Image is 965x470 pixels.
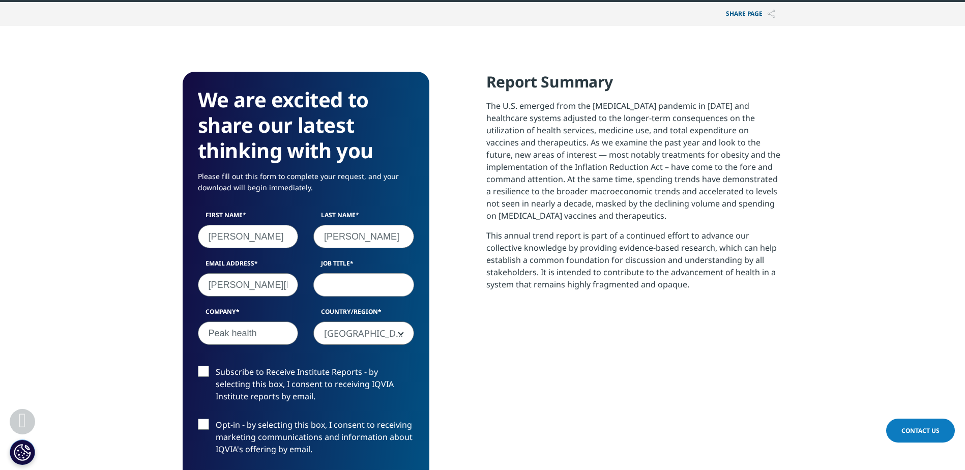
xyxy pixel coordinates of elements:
[718,2,783,26] button: Share PAGEShare PAGE
[768,10,775,18] img: Share PAGE
[486,100,783,229] p: The U.S. emerged from the [MEDICAL_DATA] pandemic in [DATE] and healthcare systems adjusted to th...
[198,211,299,225] label: First Name
[886,419,955,443] a: Contact Us
[313,307,414,321] label: Country/Region
[313,211,414,225] label: Last Name
[198,171,414,201] p: Please fill out this form to complete your request, and your download will begin immediately.
[486,229,783,298] p: This annual trend report is part of a continued effort to advance our collective knowledge by pro...
[198,307,299,321] label: Company
[313,259,414,273] label: Job Title
[901,426,940,435] span: Contact Us
[198,87,414,163] h3: We are excited to share our latest thinking with you
[718,2,783,26] p: Share PAGE
[198,419,414,461] label: Opt-in - by selecting this box, I consent to receiving marketing communications and information a...
[10,439,35,465] button: Cookies Settings
[486,72,783,100] h4: Report Summary
[198,366,414,408] label: Subscribe to Receive Institute Reports - by selecting this box, I consent to receiving IQVIA Inst...
[313,321,414,345] span: United States
[198,259,299,273] label: Email Address
[314,322,414,345] span: United States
